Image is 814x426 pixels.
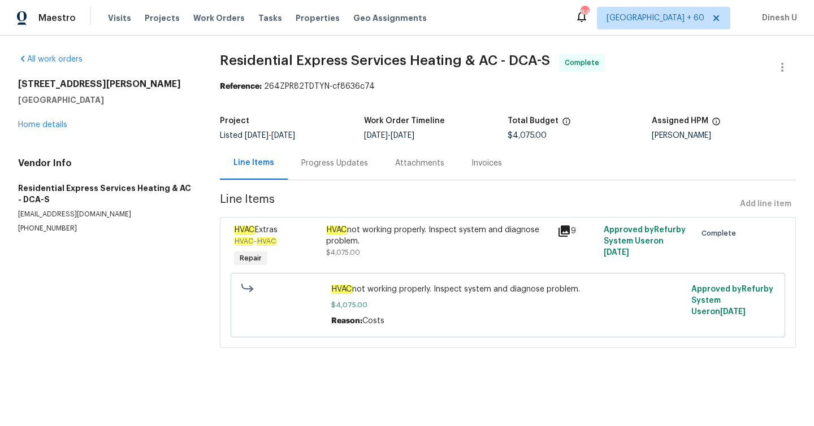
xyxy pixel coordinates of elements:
span: - [364,132,414,140]
p: [PHONE_NUMBER] [18,224,193,233]
span: Complete [565,57,604,68]
em: HVAC [234,225,255,234]
div: 264ZPR82TDTYN-cf8636c74 [220,81,796,92]
span: - [245,132,295,140]
h2: [STREET_ADDRESS][PERSON_NAME] [18,79,193,90]
h5: Residential Express Services Heating & AC - DCA-S [18,182,193,205]
div: [PERSON_NAME] [652,132,796,140]
span: Maestro [38,12,76,24]
span: [GEOGRAPHIC_DATA] + 60 [607,12,704,24]
a: All work orders [18,55,83,63]
div: Progress Updates [301,158,368,169]
div: Attachments [395,158,444,169]
span: Extras [234,225,278,234]
em: HVAC [234,237,254,245]
h5: Project [220,117,249,125]
span: Reason: [331,317,362,325]
span: Approved by Refurby System User on [691,285,773,316]
span: Repair [235,253,266,264]
span: Complete [702,228,741,239]
span: Geo Assignments [353,12,427,24]
b: Reference: [220,82,262,90]
em: HVAC [257,237,276,245]
span: Costs [362,317,384,325]
span: not working properly. Inspect system and diagnose problem. [331,284,685,295]
h4: Vendor Info [18,158,193,169]
span: The total cost of line items that have been proposed by Opendoor. This sum includes line items th... [562,117,571,132]
div: not working properly. Inspect system and diagnose problem. [326,224,551,247]
h5: Work Order Timeline [364,117,445,125]
span: Projects [145,12,180,24]
span: Line Items [220,194,735,215]
span: [DATE] [245,132,269,140]
span: The hpm assigned to this work order. [712,117,721,132]
span: [DATE] [391,132,414,140]
div: Line Items [233,157,274,168]
span: Tasks [258,14,282,22]
span: Dinesh U [757,12,797,24]
span: $4,075.00 [326,249,360,256]
h5: Assigned HPM [652,117,708,125]
span: [DATE] [604,249,629,257]
div: 840 [581,7,588,18]
span: Work Orders [193,12,245,24]
span: [DATE] [271,132,295,140]
p: [EMAIL_ADDRESS][DOMAIN_NAME] [18,210,193,219]
span: Residential Express Services Heating & AC - DCA-S [220,54,550,67]
span: Visits [108,12,131,24]
a: Home details [18,121,67,129]
span: Approved by Refurby System User on [604,226,686,257]
span: $4,075.00 [508,132,547,140]
span: $4,075.00 [331,299,685,311]
div: Invoices [471,158,502,169]
div: 9 [557,224,597,238]
em: HVAC [331,285,352,294]
h5: Total Budget [508,117,558,125]
span: Listed [220,132,295,140]
h5: [GEOGRAPHIC_DATA] [18,94,193,106]
span: [DATE] [364,132,388,140]
span: [DATE] [720,308,746,316]
span: - [234,238,276,245]
span: Properties [296,12,340,24]
em: HVAC [326,225,347,234]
